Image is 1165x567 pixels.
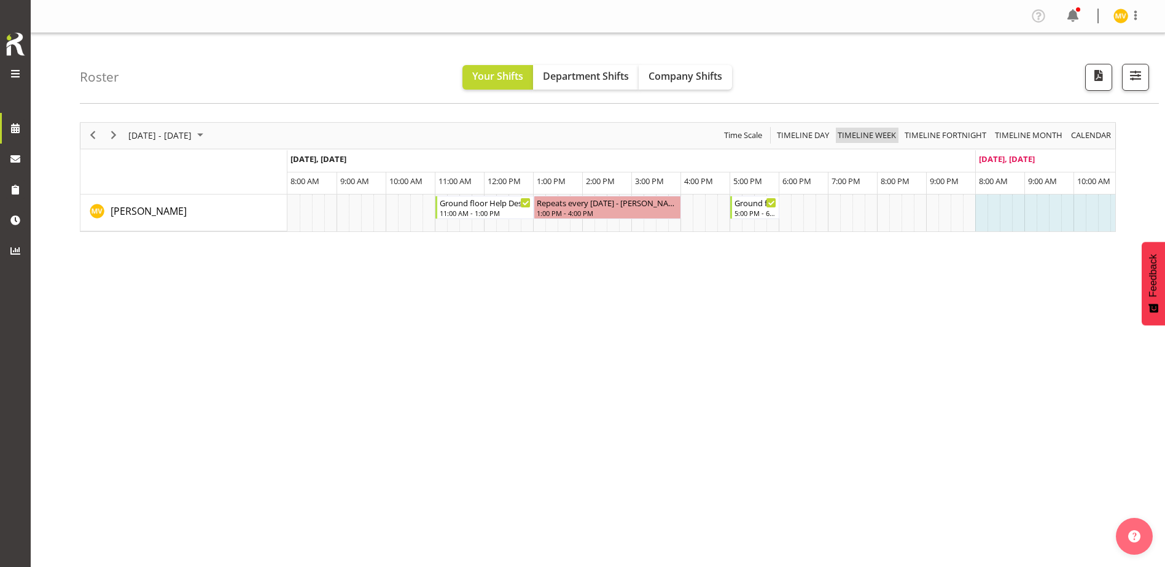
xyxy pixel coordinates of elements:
h4: Roster [80,70,119,84]
button: Department Shifts [533,65,639,90]
button: Your Shifts [462,65,533,90]
span: 8:00 AM [290,175,319,187]
img: marion-van-voornveld11681.jpg [1113,9,1128,23]
div: 5:00 PM - 6:00 PM [734,208,776,218]
button: Timeline Week [836,128,898,143]
div: Timeline Week of October 1, 2025 [80,122,1116,232]
button: Time Scale [722,128,765,143]
button: September 2025 [127,128,209,143]
div: Marion van Voornveld"s event - Repeats every monday - Marion van Voornveld Begin From Monday, Sep... [534,196,681,219]
span: Feedback [1148,254,1159,297]
span: 5:00 PM [733,175,762,187]
span: 9:00 AM [340,175,369,187]
img: Rosterit icon logo [3,31,28,58]
span: calendar [1070,128,1112,143]
span: Company Shifts [649,69,722,83]
span: 12:00 PM [488,175,521,187]
div: previous period [82,123,103,148]
span: 10:00 AM [389,175,423,187]
button: Previous [85,128,101,143]
span: 3:00 PM [635,175,664,187]
div: Marion van Voornveld"s event - Ground floor Help Desk Begin From Monday, September 29, 2025 at 5:... [730,196,779,219]
div: Ground floor Help Desk [440,196,531,209]
span: Time Scale [723,128,763,143]
span: 8:00 PM [881,175,910,187]
span: 9:00 AM [1028,175,1057,187]
button: Month [1069,128,1113,143]
button: Filter Shifts [1122,64,1149,91]
span: [DATE], [DATE] [290,153,346,164]
div: Sep 29 - Oct 05, 2025 [124,123,211,148]
button: Fortnight [903,128,989,143]
span: [PERSON_NAME] [111,204,187,218]
span: Department Shifts [543,69,629,83]
button: Company Shifts [639,65,732,90]
div: next period [103,123,124,148]
span: 6:00 PM [782,175,811,187]
div: 1:00 PM - 4:00 PM [537,208,678,218]
span: Your Shifts [472,69,523,83]
td: Marion van Voornveld resource [80,195,287,231]
span: 1:00 PM [537,175,566,187]
button: Timeline Month [993,128,1065,143]
span: 11:00 AM [438,175,472,187]
span: 8:00 AM [979,175,1008,187]
span: Timeline Month [994,128,1064,143]
span: Timeline Week [836,128,897,143]
span: [DATE], [DATE] [979,153,1035,164]
img: help-xxl-2.png [1128,530,1140,542]
a: [PERSON_NAME] [111,204,187,218]
span: 9:00 PM [930,175,959,187]
div: Ground floor Help Desk [734,196,776,209]
div: 11:00 AM - 1:00 PM [440,208,531,218]
span: 4:00 PM [684,175,713,187]
div: Repeats every [DATE] - [PERSON_NAME] [537,196,678,209]
button: Timeline Day [775,128,832,143]
span: 10:00 AM [1077,175,1110,187]
span: 2:00 PM [586,175,615,187]
button: Feedback - Show survey [1142,242,1165,325]
button: Download a PDF of the roster according to the set date range. [1085,64,1112,91]
span: Timeline Day [776,128,830,143]
span: [DATE] - [DATE] [127,128,193,143]
button: Next [106,128,122,143]
span: 7:00 PM [832,175,860,187]
div: Marion van Voornveld"s event - Ground floor Help Desk Begin From Monday, September 29, 2025 at 11... [435,196,534,219]
span: Timeline Fortnight [903,128,988,143]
